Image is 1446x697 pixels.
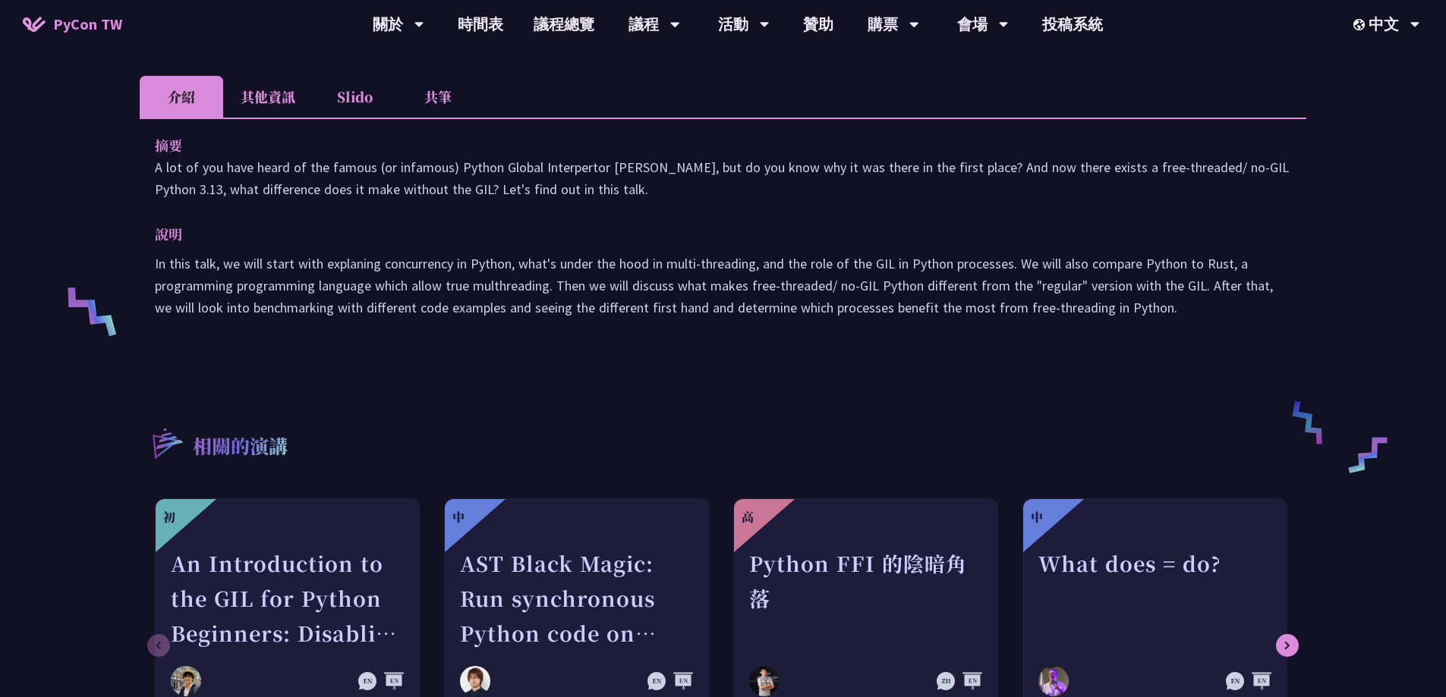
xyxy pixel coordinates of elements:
li: 共筆 [396,76,480,118]
p: A lot of you have heard of the famous (or infamous) Python Global Interpertor [PERSON_NAME], but ... [155,156,1291,200]
p: In this talk, we will start with explaning concurrency in Python, what's under the hood in multi-... [155,253,1291,319]
img: scc [749,666,780,696]
img: Yuichiro Tachibana [460,666,490,696]
div: AST Black Magic: Run synchronous Python code on asynchronous Pyodide [460,546,693,651]
li: Slido [313,76,396,118]
p: 說明 [155,223,1261,245]
div: 初 [163,508,175,526]
div: 中 [452,508,465,526]
li: 介紹 [140,76,223,118]
div: Python FFI 的陰暗角落 [749,546,982,651]
div: What does = do? [1038,546,1271,651]
p: 摘要 [155,134,1261,156]
span: PyCon TW [53,13,122,36]
div: 中 [1031,508,1043,526]
li: 其他資訊 [223,76,313,118]
p: 相關的演講 [193,432,288,463]
div: 高 [742,508,754,526]
a: PyCon TW [8,5,137,43]
img: Home icon of PyCon TW 2025 [23,17,46,32]
img: Locale Icon [1353,19,1369,30]
img: r3.8d01567.svg [130,406,203,479]
div: An Introduction to the GIL for Python Beginners: Disabling It in Python 3.13 and Leveraging Concu... [171,546,404,651]
img: Yu Saito [171,666,201,696]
